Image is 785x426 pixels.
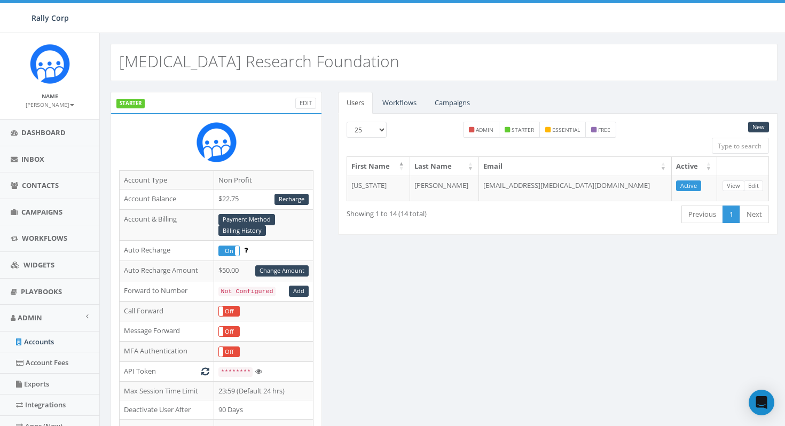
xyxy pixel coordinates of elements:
[120,261,214,281] td: Auto Recharge Amount
[197,122,237,162] img: Rally_Corp_Icon.png
[338,92,373,114] a: Users
[22,233,67,243] span: Workflows
[255,265,309,277] a: Change Amount
[219,246,239,256] label: On
[426,92,478,114] a: Campaigns
[116,99,145,108] label: STARTER
[120,209,214,241] td: Account & Billing
[712,138,769,154] input: Type to search
[214,170,313,190] td: Non Profit
[218,306,240,317] div: OnOff
[120,190,214,210] td: Account Balance
[30,44,70,84] img: Icon_1.png
[374,92,425,114] a: Workflows
[479,157,672,176] th: Email: activate to sort column ascending
[512,126,534,133] small: starter
[119,52,399,70] h2: [MEDICAL_DATA] Research Foundation
[748,122,769,133] a: New
[120,281,214,301] td: Forward to Number
[218,346,240,358] div: OnOff
[744,180,763,192] a: Edit
[681,206,723,223] a: Previous
[289,286,309,297] a: Add
[274,194,309,205] a: Recharge
[120,381,214,400] td: Max Session Time Limit
[598,126,610,133] small: free
[214,261,313,281] td: $50.00
[552,126,580,133] small: essential
[219,347,239,357] label: Off
[219,327,239,337] label: Off
[244,245,248,255] span: Enable to prevent campaign failure.
[22,180,59,190] span: Contacts
[476,126,493,133] small: admin
[32,13,69,23] span: Rally Corp
[347,157,410,176] th: First Name: activate to sort column descending
[120,362,214,382] td: API Token
[214,381,313,400] td: 23:59 (Default 24 hrs)
[410,176,479,201] td: [PERSON_NAME]
[218,214,275,225] a: Payment Method
[723,206,740,223] a: 1
[21,207,62,217] span: Campaigns
[676,180,701,192] a: Active
[672,157,717,176] th: Active: activate to sort column ascending
[295,98,316,109] a: Edit
[218,326,240,337] div: OnOff
[120,301,214,321] td: Call Forward
[120,241,214,261] td: Auto Recharge
[201,368,209,375] i: Generate New Token
[214,400,313,420] td: 90 Days
[347,176,410,201] td: [US_STATE]
[21,128,66,137] span: Dashboard
[26,101,74,108] small: [PERSON_NAME]
[740,206,769,223] a: Next
[18,313,42,322] span: Admin
[347,204,513,219] div: Showing 1 to 14 (14 total)
[219,306,239,317] label: Off
[120,400,214,420] td: Deactivate User After
[120,321,214,342] td: Message Forward
[749,390,774,415] div: Open Intercom Messenger
[21,154,44,164] span: Inbox
[21,287,62,296] span: Playbooks
[410,157,479,176] th: Last Name: activate to sort column ascending
[218,225,266,236] a: Billing History
[218,246,240,257] div: OnOff
[120,170,214,190] td: Account Type
[42,92,58,100] small: Name
[723,180,744,192] a: View
[479,176,672,201] td: [EMAIL_ADDRESS][MEDICAL_DATA][DOMAIN_NAME]
[218,287,275,296] code: Not Configured
[214,190,313,210] td: $22.75
[120,342,214,362] td: MFA Authentication
[23,260,54,270] span: Widgets
[26,99,74,109] a: [PERSON_NAME]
